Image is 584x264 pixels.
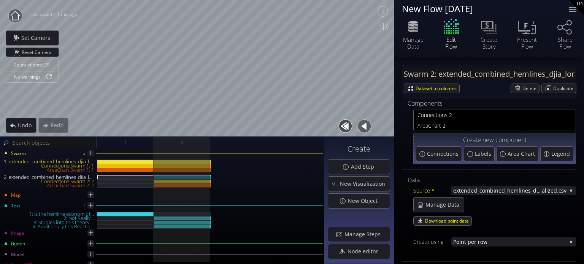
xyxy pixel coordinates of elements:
[328,145,390,153] h3: Create
[400,36,427,50] div: Manage Data
[1,212,97,216] div: 1: Is the hemline economic t...
[22,48,54,57] span: Reset Camera
[1,224,97,229] div: 4: Additionally this Reactio...
[402,99,567,108] div: Components
[11,230,24,237] span: Image
[453,237,461,247] span: Poi
[11,240,25,247] span: Button
[11,202,20,209] span: Text
[413,237,451,247] div: Create using
[461,237,567,247] span: nt per row
[1,216,97,220] div: 2: Not Really...
[351,163,379,171] span: Add Step
[1,168,97,172] div: AreaChart Swarm 1: 1
[427,150,460,158] span: Connections
[11,192,21,199] span: Map
[425,201,464,209] span: Manage Data
[11,251,24,258] span: Model
[542,186,567,195] span: alized.csv
[514,36,540,50] div: Present Flow
[340,180,390,188] span: New Visualization
[425,217,471,225] span: Download point data
[1,160,97,164] div: 1: extended_combined_hemlines_djia_long_normalized.csv
[124,138,126,147] span: 1
[6,118,36,133] div: Undo action
[402,175,567,185] div: Data
[427,110,571,120] span: nections 2
[402,4,559,13] div: New Flow [DATE]
[553,84,576,93] span: Duplicate
[522,84,539,93] span: Delete
[552,36,578,50] div: Share Flow
[180,138,183,147] span: 2
[416,84,459,93] span: Dataset to columns
[348,197,382,205] span: New Object
[1,179,97,183] div: Connections Swarm 2: 2
[1,183,97,188] div: AreaChart Swarm 2: 2
[1,175,97,179] div: 2: extended_combined_hemlines_djia_long_normalized.csv
[417,121,421,130] span: A
[17,122,36,129] span: Undo
[1,220,97,224] div: 3: Studies into this theory ...
[417,110,427,120] span: Con
[508,150,537,158] span: Area Chart
[421,121,571,130] span: reaChart 2
[453,186,542,195] span: extended_combined_hemlines_djia_long_norm
[476,36,502,50] div: Create Story
[1,164,97,168] div: Connections Swarm 1: 1
[83,201,86,210] div: 4
[11,138,95,147] input: Search objects
[347,248,382,255] span: Node editor
[83,149,86,158] div: 2
[416,136,573,145] div: Create new component
[551,150,572,158] span: Legend
[413,186,451,195] div: Source *
[11,150,26,157] span: Swarm
[344,231,385,238] span: Manage Steps
[21,34,55,42] span: Set Camera
[475,150,493,158] span: Labels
